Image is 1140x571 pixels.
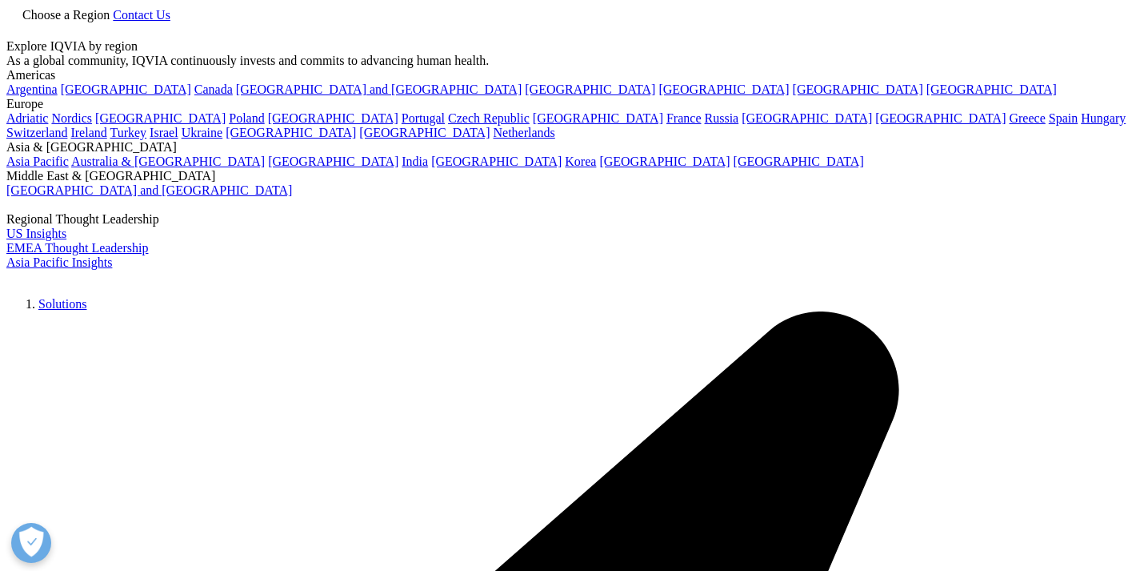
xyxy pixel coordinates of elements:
a: Solutions [38,297,86,311]
a: Ireland [70,126,106,139]
a: Ukraine [182,126,223,139]
a: Hungary [1081,111,1126,125]
a: Netherlands [493,126,554,139]
a: [GEOGRAPHIC_DATA] [599,155,730,168]
div: Americas [6,68,1134,82]
button: Open Preferences [11,523,51,563]
a: [GEOGRAPHIC_DATA] [926,82,1057,96]
a: Adriatic [6,111,48,125]
a: Canada [194,82,233,96]
a: Turkey [110,126,146,139]
a: Poland [229,111,264,125]
a: [GEOGRAPHIC_DATA] [226,126,356,139]
a: [GEOGRAPHIC_DATA] [875,111,1006,125]
a: [GEOGRAPHIC_DATA] [658,82,789,96]
a: [GEOGRAPHIC_DATA] [742,111,872,125]
a: Asia Pacific Insights [6,255,112,269]
a: [GEOGRAPHIC_DATA] [268,111,398,125]
a: [GEOGRAPHIC_DATA] [268,155,398,168]
a: EMEA Thought Leadership [6,241,148,255]
a: Nordics [51,111,92,125]
span: Choose a Region [22,8,110,22]
a: Greece [1009,111,1045,125]
a: Czech Republic [448,111,530,125]
a: [GEOGRAPHIC_DATA] [95,111,226,125]
a: [GEOGRAPHIC_DATA] [431,155,562,168]
a: Contact Us [113,8,170,22]
a: [GEOGRAPHIC_DATA] and [GEOGRAPHIC_DATA] [6,183,292,197]
a: [GEOGRAPHIC_DATA] and [GEOGRAPHIC_DATA] [236,82,522,96]
a: Switzerland [6,126,67,139]
a: India [402,155,428,168]
div: Explore IQVIA by region [6,39,1134,54]
a: [GEOGRAPHIC_DATA] [61,82,191,96]
a: Asia Pacific [6,155,69,168]
a: Israel [150,126,178,139]
a: Portugal [402,111,445,125]
a: France [666,111,702,125]
a: Spain [1049,111,1078,125]
a: Australia & [GEOGRAPHIC_DATA] [71,155,265,168]
a: US Insights [6,227,66,240]
a: Korea [565,155,596,168]
div: As a global community, IQVIA continuously invests and commits to advancing human health. [6,54,1134,68]
div: Europe [6,97,1134,111]
a: [GEOGRAPHIC_DATA] [533,111,663,125]
a: [GEOGRAPHIC_DATA] [525,82,655,96]
div: Asia & [GEOGRAPHIC_DATA] [6,140,1134,155]
a: [GEOGRAPHIC_DATA] [793,82,923,96]
div: Middle East & [GEOGRAPHIC_DATA] [6,169,1134,183]
a: Argentina [6,82,58,96]
a: [GEOGRAPHIC_DATA] [734,155,864,168]
a: [GEOGRAPHIC_DATA] [359,126,490,139]
a: Russia [705,111,739,125]
div: Regional Thought Leadership [6,212,1134,227]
